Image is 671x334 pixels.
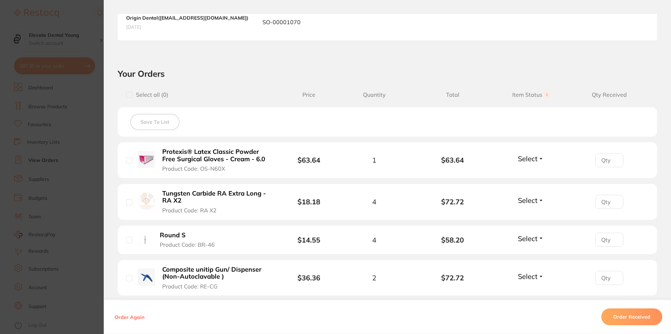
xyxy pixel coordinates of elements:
p: SO-00001070 [262,18,301,26]
h2: Your Orders [118,68,657,79]
img: Round S [138,232,152,246]
button: Select [516,272,546,281]
span: Price [283,91,335,98]
button: Round S Product Code: BR-46 [158,231,225,248]
button: Order Received [601,308,662,325]
span: Product Code: RE-CG [162,283,218,289]
span: Product Code: BR-46 [160,241,215,248]
button: Select [516,234,546,243]
span: Select [518,234,538,243]
button: Order Again [112,314,146,320]
span: Qty Received [570,91,649,98]
button: Composite unitip Gun/ Dispenser (Non-Autoclavable ) Product Code: RE-CG [160,266,273,290]
b: $18.18 [297,197,320,206]
button: Tungsten Carbide RA Extra Long - RA X2 Product Code: RA X2 [160,190,273,214]
span: [DATE] [126,24,248,30]
span: Select all ( 0 ) [132,91,168,98]
button: Save To List [130,114,179,130]
b: Protexis® Latex Classic Powder Free Surgical Gloves - Cream - 6.0 [162,148,271,163]
span: Select [518,272,538,281]
input: Qty [595,153,623,167]
img: Composite unitip Gun/ Dispenser (Non-Autoclavable ) [138,268,155,286]
span: Quantity [335,91,413,98]
span: 2 [372,274,376,282]
b: $36.36 [297,273,320,282]
b: $72.72 [413,198,492,206]
b: Origin Dental ( [EMAIL_ADDRESS][DOMAIN_NAME] ) [126,15,248,21]
b: Round S [160,232,186,239]
span: 4 [372,236,376,244]
b: $58.20 [413,236,492,244]
button: Select [516,196,546,205]
input: Qty [595,233,623,247]
button: Select [516,154,546,163]
b: Composite unitip Gun/ Dispenser (Non-Autoclavable ) [162,266,271,280]
b: $72.72 [413,274,492,282]
b: $63.64 [297,156,320,164]
input: Qty [595,271,623,285]
span: Product Code: RA X2 [162,207,217,213]
b: Tungsten Carbide RA Extra Long - RA X2 [162,190,271,204]
span: 4 [372,198,376,206]
span: Item Status [492,91,570,98]
b: $63.64 [413,156,492,164]
span: Product Code: OS-N60X [162,165,225,172]
span: Total [413,91,492,98]
img: Protexis® Latex Classic Powder Free Surgical Gloves - Cream - 6.0 [138,151,155,168]
span: 1 [372,156,376,164]
span: Select [518,196,538,205]
input: Qty [595,195,623,209]
span: Select [518,154,538,163]
b: $14.55 [297,236,320,244]
img: Tungsten Carbide RA Extra Long - RA X2 [138,192,155,210]
button: Protexis® Latex Classic Powder Free Surgical Gloves - Cream - 6.0 Product Code: OS-N60X [160,148,273,172]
